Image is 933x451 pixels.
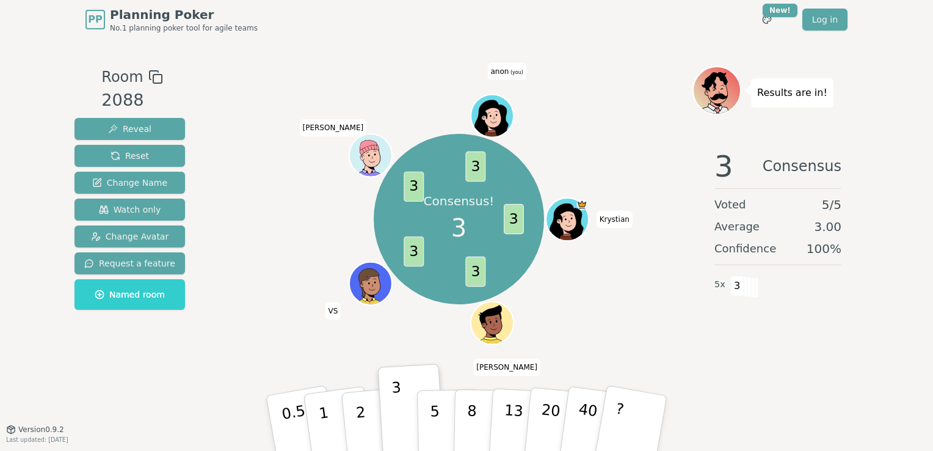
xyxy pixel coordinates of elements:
span: Voted [714,196,746,213]
button: Version0.9.2 [6,425,64,435]
span: 3 [504,204,524,234]
span: Planning Poker [110,6,258,23]
div: New! [763,4,797,17]
button: Request a feature [74,252,185,274]
span: Watch only [99,204,161,216]
span: 5 / 5 [822,196,841,213]
p: 3 [391,379,405,446]
a: Log in [802,9,848,31]
span: Click to change your name [325,302,341,319]
span: Krystian is the host [577,199,588,210]
p: Consensus! [424,193,495,210]
span: 3 [404,172,424,202]
span: Click to change your name [300,119,367,136]
span: Reveal [108,123,151,135]
span: Average [714,218,760,235]
span: Last updated: [DATE] [6,436,68,443]
button: Watch only [74,199,185,221]
span: Version 0.9.2 [18,425,64,435]
span: Click to change your name [473,359,540,376]
span: 5 x [714,278,725,291]
span: 3.00 [814,218,841,235]
span: Click to change your name [488,62,526,79]
button: Click to change your avatar [473,95,513,136]
span: Click to change your name [597,211,633,228]
button: Reveal [74,118,185,140]
span: Room [101,66,143,88]
span: (you) [509,69,523,75]
a: PPPlanning PokerNo.1 planning poker tool for agile teams [85,6,258,33]
span: 3 [714,152,733,181]
span: PP [88,12,102,27]
span: 3 [451,210,466,246]
span: 3 [466,257,486,287]
span: 100 % [807,240,841,257]
span: Consensus [763,152,841,181]
span: Request a feature [84,257,175,269]
span: 3 [730,276,744,296]
button: Change Avatar [74,226,185,248]
span: 3 [466,152,486,182]
button: Change Name [74,172,185,194]
span: Named room [95,288,165,301]
span: No.1 planning poker tool for agile teams [110,23,258,33]
span: Change Name [92,177,167,189]
p: Results are in! [757,84,827,101]
span: 3 [404,237,424,266]
button: Reset [74,145,185,167]
span: Reset [111,150,149,162]
button: Named room [74,279,185,310]
span: Confidence [714,240,776,257]
div: 2088 [101,88,162,113]
span: Change Avatar [91,230,169,243]
button: New! [756,9,778,31]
